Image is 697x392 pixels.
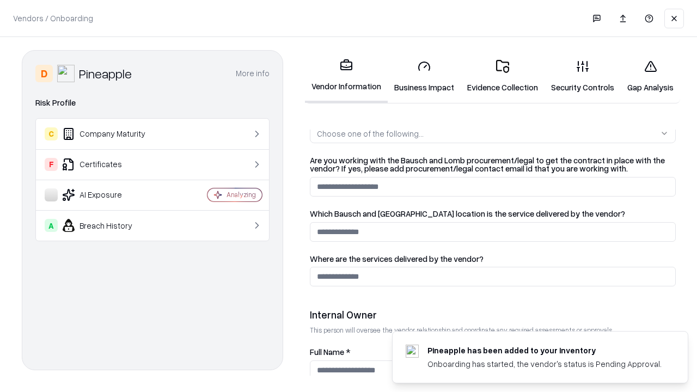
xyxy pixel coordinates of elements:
[461,51,545,102] a: Evidence Collection
[406,345,419,358] img: pineappleenergy.com
[13,13,93,24] p: Vendors / Onboarding
[310,124,676,143] button: Choose one of the following...
[310,308,676,321] div: Internal Owner
[545,51,621,102] a: Security Controls
[310,348,676,356] label: Full Name *
[227,190,256,199] div: Analyzing
[45,219,175,232] div: Breach History
[57,65,75,82] img: Pineapple
[427,345,662,356] div: Pineapple has been added to your inventory
[45,188,175,201] div: AI Exposure
[45,219,58,232] div: A
[35,96,270,109] div: Risk Profile
[388,51,461,102] a: Business Impact
[621,51,680,102] a: Gap Analysis
[310,210,676,218] label: Which Bausch and [GEOGRAPHIC_DATA] location is the service delivered by the vendor?
[310,255,676,263] label: Where are the services delivered by the vendor?
[310,156,676,173] label: Are you working with the Bausch and Lomb procurement/legal to get the contract in place with the ...
[310,326,676,335] p: This person will oversee the vendor relationship and coordinate any required assessments or appro...
[305,50,388,103] a: Vendor Information
[45,158,58,171] div: F
[427,358,662,370] div: Onboarding has started, the vendor's status is Pending Approval.
[45,127,175,140] div: Company Maturity
[236,64,270,83] button: More info
[79,65,132,82] div: Pineapple
[45,127,58,140] div: C
[35,65,53,82] div: D
[45,158,175,171] div: Certificates
[317,128,424,139] div: Choose one of the following...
